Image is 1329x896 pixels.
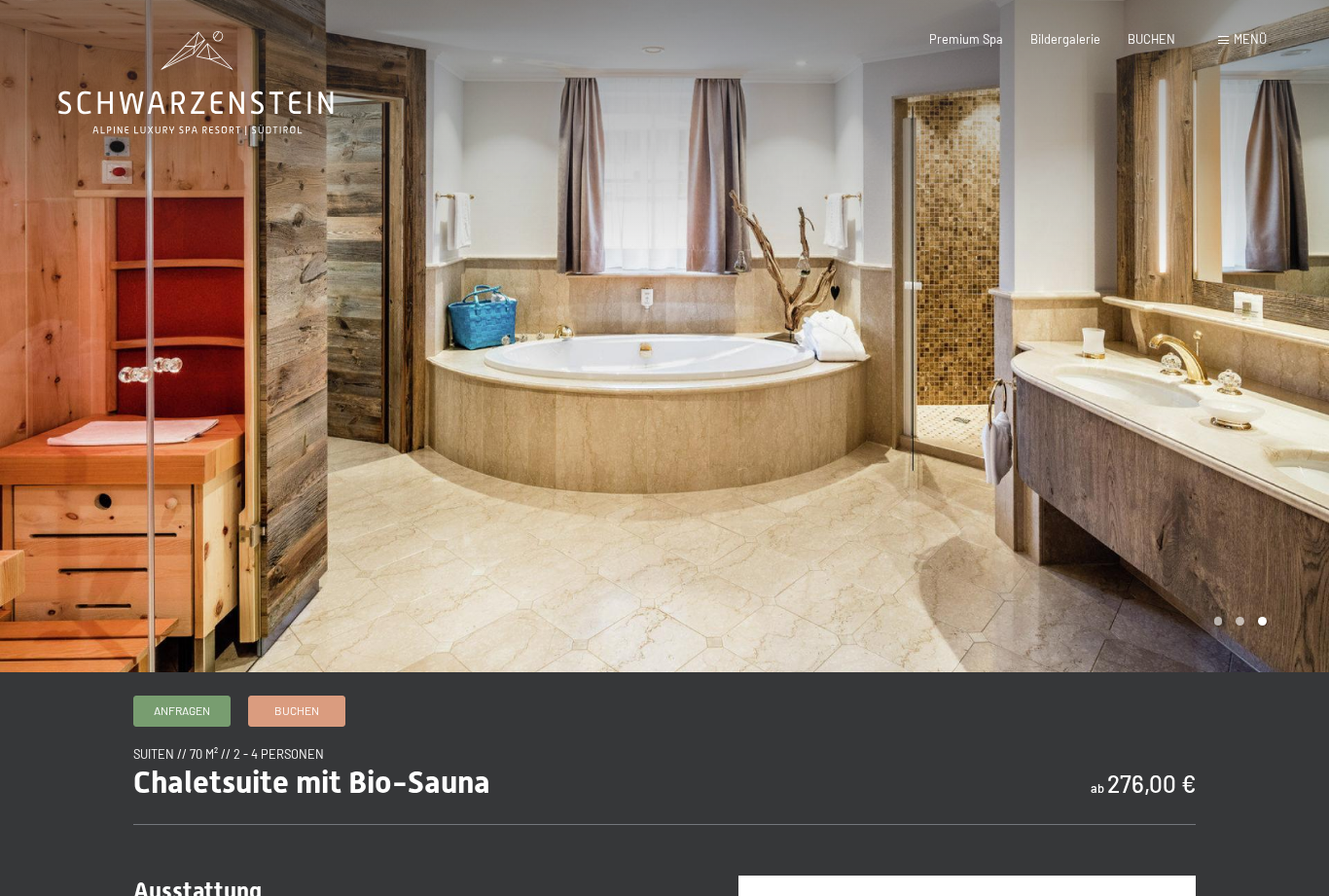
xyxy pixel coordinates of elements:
[133,764,490,801] span: Chaletsuite mit Bio-Sauna
[134,697,230,726] a: Anfragen
[154,702,210,719] span: Anfragen
[249,697,344,726] a: Buchen
[1128,31,1175,47] a: BUCHEN
[1091,780,1104,796] span: ab
[1030,31,1100,47] a: Bildergalerie
[1234,31,1267,47] span: Menü
[1107,770,1196,798] b: 276,00 €
[929,31,1003,47] a: Premium Spa
[274,702,319,719] span: Buchen
[133,746,324,762] span: Suiten // 70 m² // 2 - 4 Personen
